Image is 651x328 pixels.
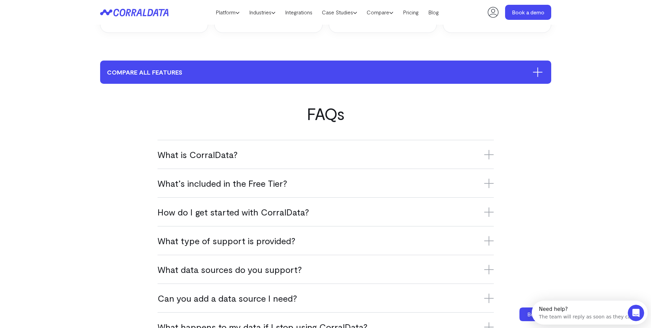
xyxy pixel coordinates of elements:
h3: What’s included in the Free Tier? [158,178,494,189]
h3: What data sources do you support? [158,264,494,275]
a: Platform [211,7,244,17]
div: The team will reply as soon as they can [7,11,102,18]
a: Pricing [398,7,423,17]
a: Case Studies [317,7,362,17]
iframe: Intercom live chat discovery launcher [532,301,648,325]
span: Book a demo [527,311,560,317]
h3: What is CorralData? [158,149,494,160]
a: Compare [362,7,398,17]
div: Need help? [7,6,102,11]
h3: What type of support is provided? [158,235,494,246]
a: Blog [423,7,444,17]
a: Integrations [280,7,317,17]
h3: How do I get started with CorralData? [158,206,494,218]
a: Book a demo [519,307,567,321]
button: compare all features [100,61,551,84]
h3: Can you add a data source I need? [158,292,494,304]
h2: FAQs [100,104,551,123]
a: Book a demo [505,5,551,20]
a: Industries [244,7,280,17]
iframe: Intercom live chat [628,305,644,321]
div: Open Intercom Messenger [3,3,122,22]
